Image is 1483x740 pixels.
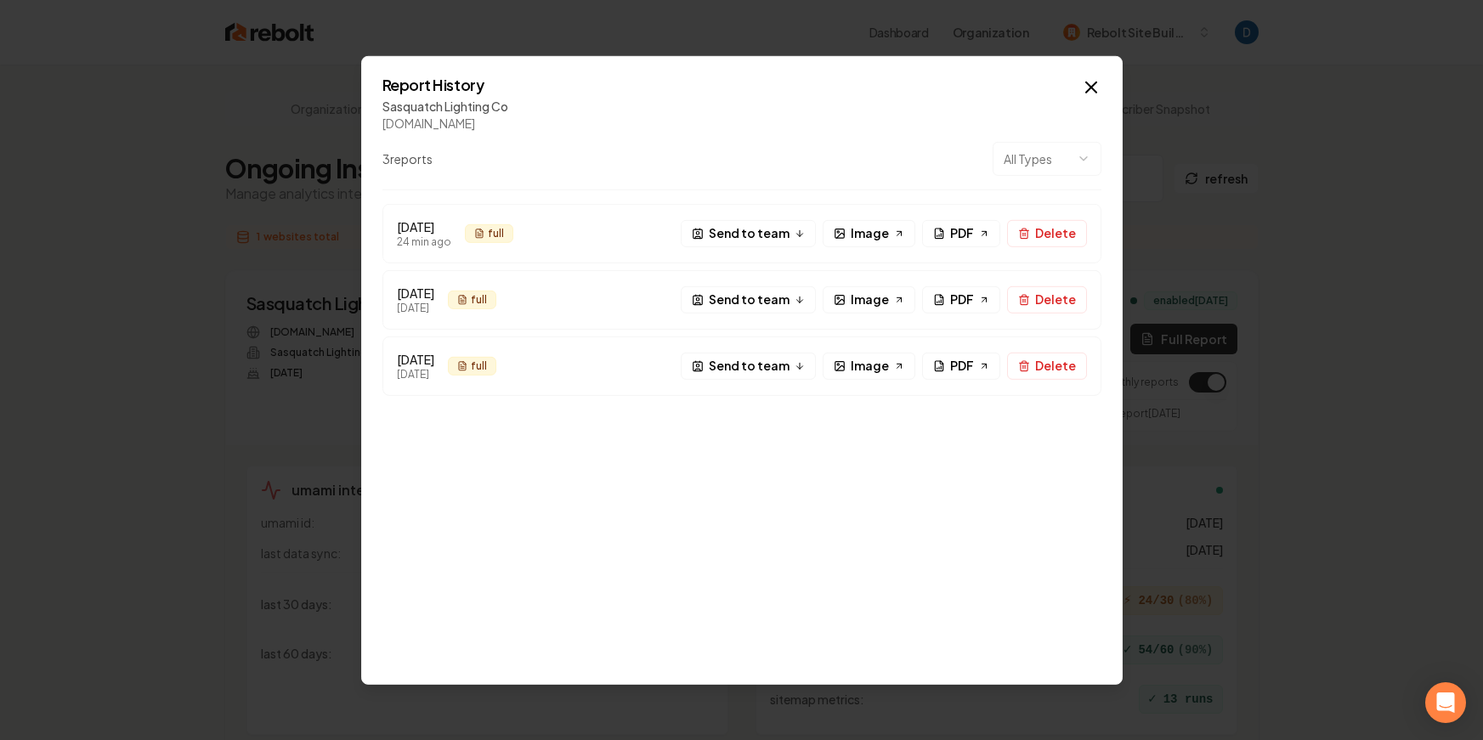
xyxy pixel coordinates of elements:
[851,357,889,375] span: Image
[1035,224,1076,242] span: Delete
[681,352,816,379] button: Send to team
[397,350,434,367] div: [DATE]
[922,285,1000,313] a: PDF
[1007,219,1087,246] button: Delete
[823,285,915,313] a: Image
[709,224,790,242] span: Send to team
[1035,291,1076,308] span: Delete
[382,76,1101,92] h2: Report History
[922,352,1000,379] a: PDF
[471,292,487,306] span: full
[950,224,974,242] span: PDF
[382,97,1101,114] div: Sasquatch Lighting Co
[382,114,1101,131] div: [DOMAIN_NAME]
[397,217,451,234] div: [DATE]
[1007,285,1087,313] button: Delete
[471,359,487,372] span: full
[823,219,915,246] a: Image
[397,367,434,381] div: [DATE]
[950,357,974,375] span: PDF
[488,226,504,240] span: full
[851,291,889,308] span: Image
[382,150,433,167] div: 3 report s
[709,357,790,375] span: Send to team
[823,352,915,379] a: Image
[922,219,1000,246] a: PDF
[1007,352,1087,379] button: Delete
[397,284,434,301] div: [DATE]
[851,224,889,242] span: Image
[950,291,974,308] span: PDF
[397,234,451,248] div: 24 min ago
[681,285,816,313] button: Send to team
[681,219,816,246] button: Send to team
[1035,357,1076,375] span: Delete
[709,291,790,308] span: Send to team
[397,301,434,314] div: [DATE]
